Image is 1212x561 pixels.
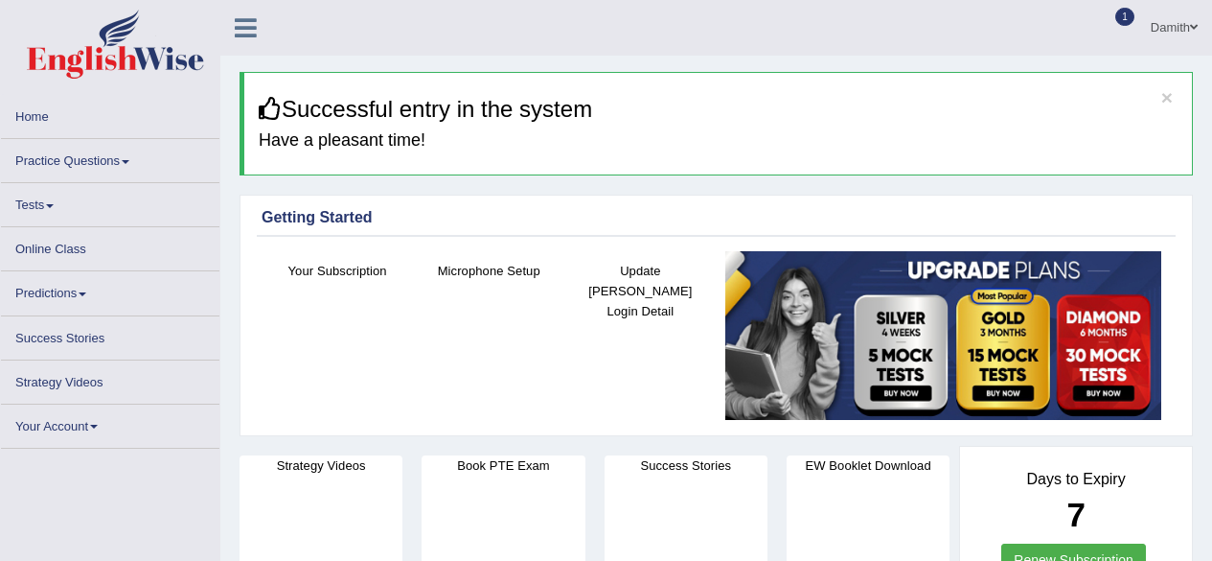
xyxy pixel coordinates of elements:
[725,251,1161,420] img: small5.jpg
[1,405,219,442] a: Your Account
[240,456,402,476] h4: Strategy Videos
[1,139,219,176] a: Practice Questions
[1066,496,1085,533] b: 7
[1,361,219,398] a: Strategy Videos
[1,316,219,354] a: Success Stories
[1115,8,1134,26] span: 1
[262,206,1171,229] div: Getting Started
[271,261,403,281] h4: Your Subscription
[787,456,949,476] h4: EW Booklet Download
[1,271,219,309] a: Predictions
[574,261,706,321] h4: Update [PERSON_NAME] Login Detail
[422,456,584,476] h4: Book PTE Exam
[1,183,219,221] a: Tests
[605,456,767,476] h4: Success Stories
[423,261,555,281] h4: Microphone Setup
[259,97,1178,122] h3: Successful entry in the system
[981,471,1171,488] h4: Days to Expiry
[1,95,219,132] a: Home
[1161,87,1173,107] button: ×
[1,227,219,265] a: Online Class
[259,131,1178,151] h4: Have a pleasant time!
